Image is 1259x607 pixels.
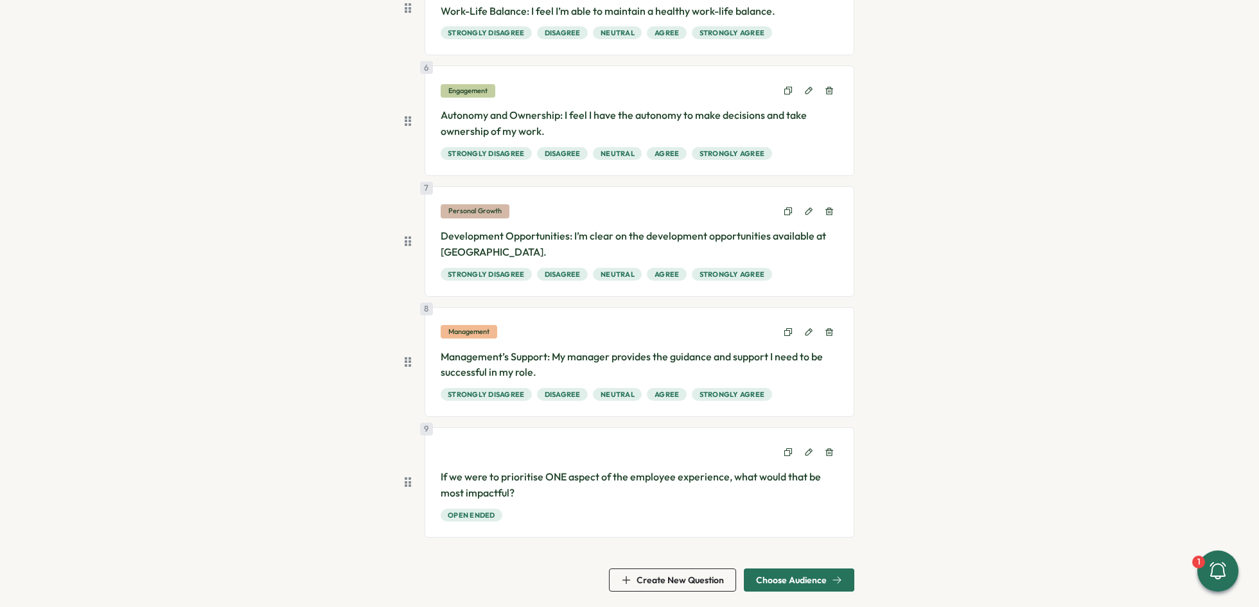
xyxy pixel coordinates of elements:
span: Neutral [601,148,635,159]
button: Choose Audience [744,568,854,592]
div: Personal Growth [441,204,509,218]
span: Create New Question [637,576,724,585]
span: Open ended [448,509,495,521]
div: 9 [420,423,433,435]
p: If we were to prioritise ONE aspect of the employee experience, what would that be most impactful? [441,469,839,501]
div: Management [441,325,497,339]
div: 8 [420,303,433,315]
span: Strongly Disagree [448,389,524,400]
span: Disagree [545,27,581,39]
div: 6 [420,61,433,74]
div: 1 [1192,556,1205,568]
span: Agree [655,268,679,280]
span: Agree [655,148,679,159]
span: Strongly Agree [700,27,765,39]
span: Neutral [601,268,635,280]
span: Neutral [601,27,635,39]
p: Work-Life Balance: I feel I’m able to maintain a healthy work-life balance. [441,3,839,19]
span: Strongly Disagree [448,27,524,39]
div: 7 [420,182,433,195]
span: Disagree [545,389,581,400]
button: 1 [1197,550,1238,592]
span: Strongly Disagree [448,148,524,159]
div: Engagement [441,84,495,98]
span: Strongly Disagree [448,268,524,280]
span: Choose Audience [756,576,827,585]
p: Development Opportunities: I’m clear on the development opportunities available at [GEOGRAPHIC_DA... [441,228,839,260]
span: Strongly Agree [700,148,765,159]
button: Create New Question [609,568,736,592]
span: Disagree [545,148,581,159]
p: Autonomy and Ownership: I feel I have the autonomy to make decisions and take ownership of my work. [441,107,839,139]
span: Strongly Agree [700,389,765,400]
span: Neutral [601,389,635,400]
span: Agree [655,27,679,39]
p: Management’s Support: My manager provides the guidance and support I need to be successful in my ... [441,349,839,381]
span: Strongly Agree [700,268,765,280]
span: Disagree [545,268,581,280]
span: Agree [655,389,679,400]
